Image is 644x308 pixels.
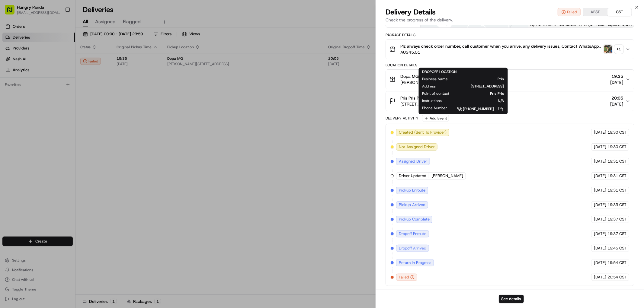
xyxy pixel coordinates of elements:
[399,188,425,193] span: Pickup Enroute
[51,135,56,140] div: 💻
[94,77,110,84] button: See all
[23,110,37,115] span: 8月15日
[607,202,626,208] span: 19:33 CST
[400,49,601,55] span: AU$45.01
[400,101,440,107] span: [STREET_ADDRESS]
[422,98,442,103] span: Instructions
[594,231,606,237] span: [DATE]
[594,260,606,265] span: [DATE]
[604,45,612,53] img: photo_proof_of_pickup image
[53,94,68,98] span: 8月19日
[615,45,623,53] div: + 1
[386,7,436,17] span: Delivery Details
[6,78,40,83] div: Past conversations
[386,17,634,23] p: Check the progress of the delivery.
[446,84,504,89] span: [STREET_ADDRESS]
[607,275,626,280] span: 20:54 CST
[399,144,435,150] span: Not Assigned Driver
[399,217,430,222] span: Pickup Complete
[399,130,447,135] span: Created (Sent To Provider)
[610,95,623,101] span: 20:05
[607,144,626,150] span: 19:30 CST
[422,84,436,89] span: Address
[6,6,18,18] img: Nash
[399,173,426,179] span: Driver Updated
[6,135,11,140] div: 📗
[459,91,504,96] span: Pris Pris
[607,8,632,16] button: CST
[422,77,448,81] span: Business Name
[27,58,99,64] div: Start new chat
[607,231,626,237] span: 19:37 CST
[594,144,606,150] span: [DATE]
[594,246,606,251] span: [DATE]
[12,135,46,141] span: Knowledge Base
[559,24,592,27] span: Map data ©2025 Google
[607,173,626,179] span: 19:31 CST
[610,101,623,107] span: [DATE]
[400,79,474,85] span: [PERSON_NAME][STREET_ADDRESS]
[43,149,73,154] a: Powered byPylon
[594,188,606,193] span: [DATE]
[399,246,426,251] span: Dropoff Arrived
[6,58,17,68] img: 1736555255976-a54dd68f-1ca7-489b-9aae-adbdc363a1c4
[452,98,504,103] span: N/A
[399,159,427,164] span: Assigned Driver
[49,132,99,143] a: 💻API Documentation
[4,132,49,143] a: 📗Knowledge Base
[607,260,626,265] span: 19:54 CST
[386,63,634,68] div: Location Details
[399,260,431,265] span: Return In Progress
[57,135,97,141] span: API Documentation
[399,275,409,280] span: Failed
[103,59,110,67] button: Start new chat
[422,106,447,110] span: Phone Number
[457,106,504,112] a: [PHONE_NUMBER]
[607,217,626,222] span: 19:37 CST
[607,246,626,251] span: 19:45 CST
[499,295,524,303] button: See details
[604,45,623,53] button: photo_proof_of_pickup image+1
[400,43,601,49] span: Plz always check order number, call customer when you arrive, any delivery issues, Contact WhatsA...
[594,130,606,135] span: [DATE]
[399,202,425,208] span: Pickup Arrived
[596,24,604,27] a: Terms (opens in new tab)
[610,79,623,85] span: [DATE]
[463,106,494,111] span: [PHONE_NUMBER]
[16,39,100,45] input: Clear
[20,110,22,115] span: •
[594,173,606,179] span: [DATE]
[50,94,52,98] span: •
[594,217,606,222] span: [DATE]
[608,24,632,27] a: Report a map error
[558,8,581,16] button: Failed
[458,77,504,81] span: Pris
[422,69,457,74] span: DROPOFF LOCATION
[19,94,49,98] span: [PERSON_NAME]
[422,91,450,96] span: Point of contact
[386,33,634,37] div: Package Details
[400,73,458,79] span: Dopa MQ Dopa MQ Dopa MQ
[530,23,556,27] button: Keyboard shortcuts
[607,188,626,193] span: 19:31 CST
[27,64,83,68] div: We're available if you need us!
[607,159,626,164] span: 19:31 CST
[386,70,634,89] button: Dopa MQ Dopa MQ Dopa MQ[PERSON_NAME][STREET_ADDRESS]19:35[DATE]
[607,130,626,135] span: 19:30 CST
[594,275,606,280] span: [DATE]
[594,159,606,164] span: [DATE]
[13,58,24,68] img: 1753817452368-0c19585d-7be3-40d9-9a41-2dc781b3d1eb
[386,40,634,59] button: Plz always check order number, call customer when you arrive, any delivery issues, Contact WhatsA...
[422,115,449,122] button: Add Event
[610,73,623,79] span: 19:35
[399,231,426,237] span: Dropoff Enroute
[12,94,17,99] img: 1736555255976-a54dd68f-1ca7-489b-9aae-adbdc363a1c4
[583,8,607,16] button: AEST
[386,116,418,121] div: Delivery Activity
[6,88,16,97] img: Bea Lacdao
[60,150,73,154] span: Pylon
[594,202,606,208] span: [DATE]
[6,24,110,34] p: Welcome 👋
[386,91,634,111] button: Pris Pris Pris[STREET_ADDRESS]20:05[DATE]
